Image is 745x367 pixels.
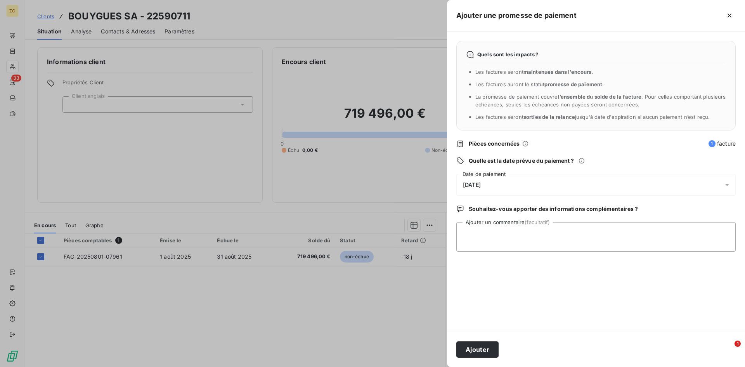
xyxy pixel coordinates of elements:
[475,114,710,120] span: Les factures seront jusqu'à date d'expiration si aucun paiement n’est reçu.
[558,94,642,100] span: l’ensemble du solde de la facture
[475,94,726,108] span: La promesse de paiement couvre . Pour celles comportant plusieurs échéances, seules les échéances...
[719,341,737,359] iframe: Intercom live chat
[469,157,574,165] span: Quelle est la date prévue du paiement ?
[475,81,604,87] span: Les factures auront le statut .
[544,81,602,87] span: promesse de paiement
[475,69,593,75] span: Les factures seront .
[709,140,716,147] span: 1
[463,182,481,188] span: [DATE]
[735,341,741,347] span: 1
[469,205,638,213] span: Souhaitez-vous apporter des informations complémentaires ?
[523,114,575,120] span: sorties de la relance
[709,140,736,148] span: facture
[477,51,539,57] span: Quels sont les impacts ?
[523,69,592,75] span: maintenues dans l’encours
[456,341,499,358] button: Ajouter
[469,140,520,148] span: Pièces concernées
[456,10,577,21] h5: Ajouter une promesse de paiement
